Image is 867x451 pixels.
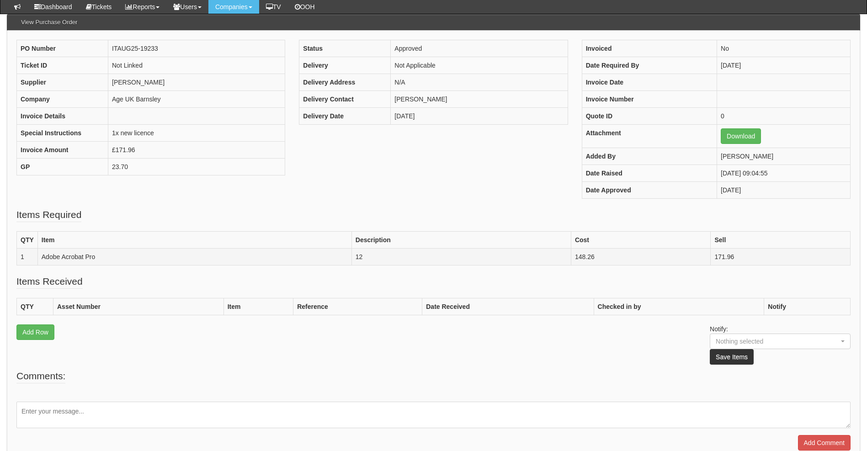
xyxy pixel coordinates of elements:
th: Invoice Details [17,108,108,125]
a: Download [721,128,761,144]
td: Not Linked [108,57,285,74]
input: Add Comment [798,435,851,451]
th: Date Received [422,298,594,315]
td: No [717,40,851,57]
th: QTY [17,232,38,249]
th: Ticket ID [17,57,108,74]
th: Sell [711,232,851,249]
th: Supplier [17,74,108,91]
td: 1 [17,249,38,265]
th: Delivery Contact [299,91,391,108]
td: 23.70 [108,159,285,175]
th: Invoice Number [582,91,717,108]
td: Approved [391,40,568,57]
th: Added By [582,148,717,165]
th: Special Instructions [17,125,108,142]
td: 0 [717,108,851,125]
legend: Items Received [16,275,83,289]
legend: Items Required [16,208,81,222]
th: Delivery Date [299,108,391,125]
th: Quote ID [582,108,717,125]
th: GP [17,159,108,175]
th: Item [37,232,351,249]
th: Invoice Date [582,74,717,91]
th: Description [351,232,571,249]
td: N/A [391,74,568,91]
td: [DATE] [717,182,851,199]
td: [PERSON_NAME] [108,74,285,91]
h3: View Purchase Order [16,15,82,30]
td: ITAUG25-19233 [108,40,285,57]
td: 1x new licence [108,125,285,142]
th: Notify [764,298,851,315]
th: QTY [17,298,53,315]
th: Date Required By [582,57,717,74]
th: Delivery [299,57,391,74]
th: Asset Number [53,298,224,315]
th: Item [223,298,293,315]
th: Date Approved [582,182,717,199]
td: £171.96 [108,142,285,159]
td: 171.96 [711,249,851,265]
p: Notify: [710,324,851,365]
button: Save Items [710,349,754,365]
th: Checked in by [594,298,764,315]
th: Delivery Address [299,74,391,91]
th: Cost [571,232,711,249]
th: Date Raised [582,165,717,182]
td: Adobe Acrobat Pro [37,249,351,265]
div: Nothing selected [716,337,827,346]
td: 12 [351,249,571,265]
td: [DATE] [391,108,568,125]
th: Invoice Amount [17,142,108,159]
button: Nothing selected [710,334,851,349]
td: [DATE] 09:04:55 [717,165,851,182]
th: Company [17,91,108,108]
legend: Comments: [16,369,65,383]
td: [DATE] [717,57,851,74]
th: Invoiced [582,40,717,57]
th: Attachment [582,125,717,148]
th: Status [299,40,391,57]
th: Reference [293,298,422,315]
td: [PERSON_NAME] [717,148,851,165]
td: Not Applicable [391,57,568,74]
a: Add Row [16,324,54,340]
th: PO Number [17,40,108,57]
td: [PERSON_NAME] [391,91,568,108]
td: 148.26 [571,249,711,265]
td: Age UK Barnsley [108,91,285,108]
